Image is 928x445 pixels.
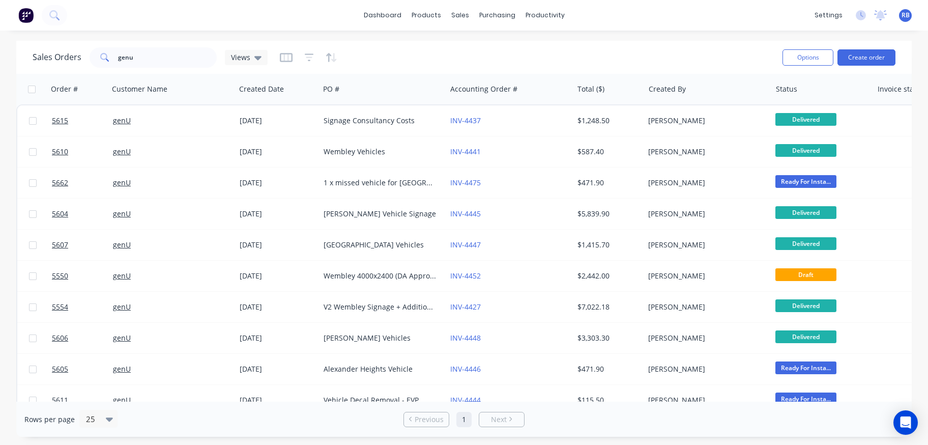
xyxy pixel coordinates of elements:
div: Total ($) [577,84,604,94]
div: [DATE] [240,302,315,312]
h1: Sales Orders [33,52,81,62]
a: 5550 [52,261,113,291]
div: [DATE] [240,395,315,405]
a: genU [113,395,131,405]
a: genU [113,178,131,187]
span: Draft [775,268,836,281]
span: Rows per page [24,414,75,425]
span: Views [231,52,250,63]
span: Next [491,414,507,425]
div: [DATE] [240,240,315,250]
a: 5604 [52,199,113,229]
div: [PERSON_NAME] Vehicles [324,333,437,343]
div: $587.40 [577,147,637,157]
div: $471.90 [577,364,637,374]
a: Next page [479,414,524,425]
span: Delivered [775,113,836,126]
div: V2 Wembley Signage + Additionals Added [324,302,437,312]
span: 5605 [52,364,68,374]
div: Accounting Order # [450,84,517,94]
a: INV-4445 [450,209,481,218]
div: [PERSON_NAME] [648,116,761,126]
a: 5554 [52,292,113,322]
div: [PERSON_NAME] [648,271,761,281]
a: genU [113,240,131,249]
div: [PERSON_NAME] [648,395,761,405]
div: [PERSON_NAME] [648,178,761,188]
a: 5607 [52,230,113,260]
div: products [407,8,446,23]
a: genU [113,147,131,156]
div: $471.90 [577,178,637,188]
a: Previous page [404,414,449,425]
div: Wembley Vehicles [324,147,437,157]
span: 5604 [52,209,68,219]
div: PO # [323,84,339,94]
div: [PERSON_NAME] [648,147,761,157]
a: INV-4444 [450,395,481,405]
div: $5,839.90 [577,209,637,219]
a: genU [113,209,131,218]
a: 5611 [52,385,113,415]
div: [DATE] [240,271,315,281]
div: purchasing [474,8,520,23]
div: [DATE] [240,178,315,188]
a: INV-4437 [450,116,481,125]
a: INV-4441 [450,147,481,156]
div: [PERSON_NAME] [648,302,761,312]
div: Order # [51,84,78,94]
div: [PERSON_NAME] Vehicle Signage [324,209,437,219]
a: genU [113,302,131,312]
a: 5610 [52,136,113,167]
span: RB [902,11,910,20]
button: Options [782,49,833,66]
a: genU [113,116,131,125]
span: 5610 [52,147,68,157]
a: 5605 [52,354,113,384]
span: 5554 [52,302,68,312]
div: 1 x missed vehicle for [GEOGRAPHIC_DATA] (1HJC907) [324,178,437,188]
div: [PERSON_NAME] [648,364,761,374]
span: Delivered [775,144,836,157]
img: Factory [18,8,34,23]
div: $7,022.18 [577,302,637,312]
div: [GEOGRAPHIC_DATA] Vehicles [324,240,437,250]
span: 5615 [52,116,68,126]
div: Open Intercom Messenger [893,410,918,435]
div: [DATE] [240,209,315,219]
span: Delivered [775,299,836,312]
div: [DATE] [240,147,315,157]
a: INV-4448 [450,333,481,343]
span: Delivered [775,237,836,250]
span: 5662 [52,178,68,188]
div: Customer Name [112,84,167,94]
div: $3,303.30 [577,333,637,343]
a: genU [113,271,131,281]
a: INV-4452 [450,271,481,281]
input: Search... [118,47,217,68]
div: [PERSON_NAME] [648,209,761,219]
div: $1,415.70 [577,240,637,250]
span: 5550 [52,271,68,281]
div: [DATE] [240,364,315,374]
div: [DATE] [240,116,315,126]
a: genU [113,333,131,343]
div: Invoice status [878,84,924,94]
a: INV-4475 [450,178,481,187]
a: dashboard [359,8,407,23]
div: Created By [649,84,686,94]
span: 5611 [52,395,68,405]
button: Create order [837,49,895,66]
div: settings [809,8,848,23]
span: 5607 [52,240,68,250]
a: Page 1 is your current page [456,412,472,427]
div: $115.50 [577,395,637,405]
div: Alexander Heights Vehicle [324,364,437,374]
div: productivity [520,8,570,23]
div: [PERSON_NAME] [648,333,761,343]
div: [PERSON_NAME] [648,240,761,250]
span: Previous [415,414,444,425]
span: Ready For Insta... [775,175,836,188]
div: Wembley 4000x2400 (DA Approval needed) [324,271,437,281]
a: genU [113,364,131,374]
